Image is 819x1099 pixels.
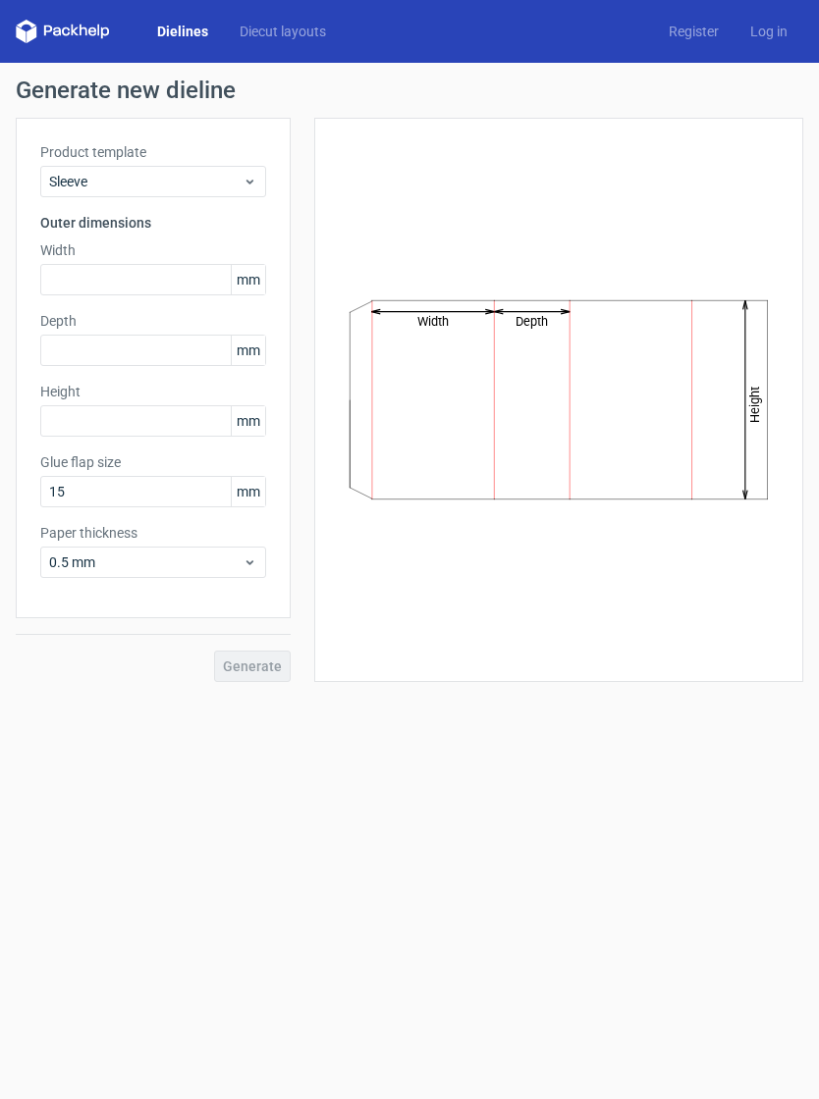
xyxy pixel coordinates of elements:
a: Register [653,22,735,41]
span: mm [231,265,265,294]
h3: Outer dimensions [40,213,266,233]
label: Product template [40,142,266,162]
span: mm [231,406,265,436]
span: Sleeve [49,172,243,191]
span: 0.5 mm [49,552,243,572]
text: Depth [516,314,548,329]
label: Height [40,382,266,401]
a: Diecut layouts [224,22,342,41]
label: Paper thickness [40,523,266,543]
span: mm [231,477,265,506]
label: Depth [40,311,266,331]
label: Width [40,240,266,260]
label: Glue flap size [40,452,266,472]
a: Log in [735,22,803,41]
a: Dielines [141,22,224,41]
text: Height [747,387,762,423]
text: Width [417,314,449,329]
span: mm [231,336,265,365]
h1: Generate new dieline [16,78,803,102]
